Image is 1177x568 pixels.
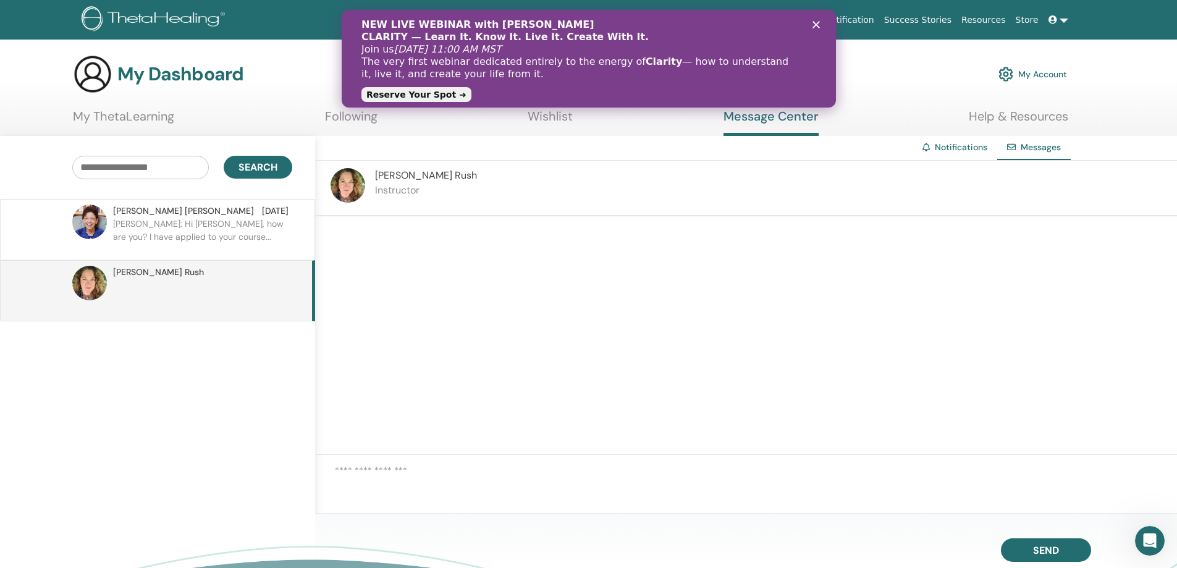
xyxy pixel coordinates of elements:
span: Send [1033,544,1059,557]
a: Resources [956,9,1011,32]
a: Store [1011,9,1044,32]
p: [PERSON_NAME]: Hi [PERSON_NAME], how are you? I have applied to your course... [113,218,292,255]
a: Success Stories [879,9,956,32]
a: My ThetaLearning [73,109,174,133]
span: [DATE] [262,205,289,218]
img: logo.png [82,6,229,34]
span: Search [238,161,277,174]
img: generic-user-icon.jpg [73,54,112,94]
img: default.jpg [72,205,107,239]
span: Messages [1021,142,1061,153]
a: Message Center [723,109,819,136]
span: [PERSON_NAME] [PERSON_NAME] [113,205,254,218]
a: My Account [998,61,1067,88]
a: Certification [816,9,879,32]
h3: My Dashboard [117,63,243,85]
iframe: Intercom live chat banner [342,10,836,108]
div: Close [471,11,483,19]
button: Send [1001,538,1091,562]
a: Help & Resources [969,109,1068,133]
iframe: Intercom live chat [1135,526,1165,556]
a: Following [325,109,378,133]
span: [PERSON_NAME] Rush [113,266,204,279]
a: Wishlist [528,109,573,133]
img: default.jpg [72,266,107,300]
img: cog.svg [998,64,1013,85]
a: Courses & Seminars [719,9,817,32]
span: [PERSON_NAME] Rush [375,169,477,182]
button: Search [224,156,292,179]
a: About [683,9,719,32]
a: Notifications [935,142,987,153]
p: Instructor [375,183,477,198]
img: default.jpg [331,168,365,203]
